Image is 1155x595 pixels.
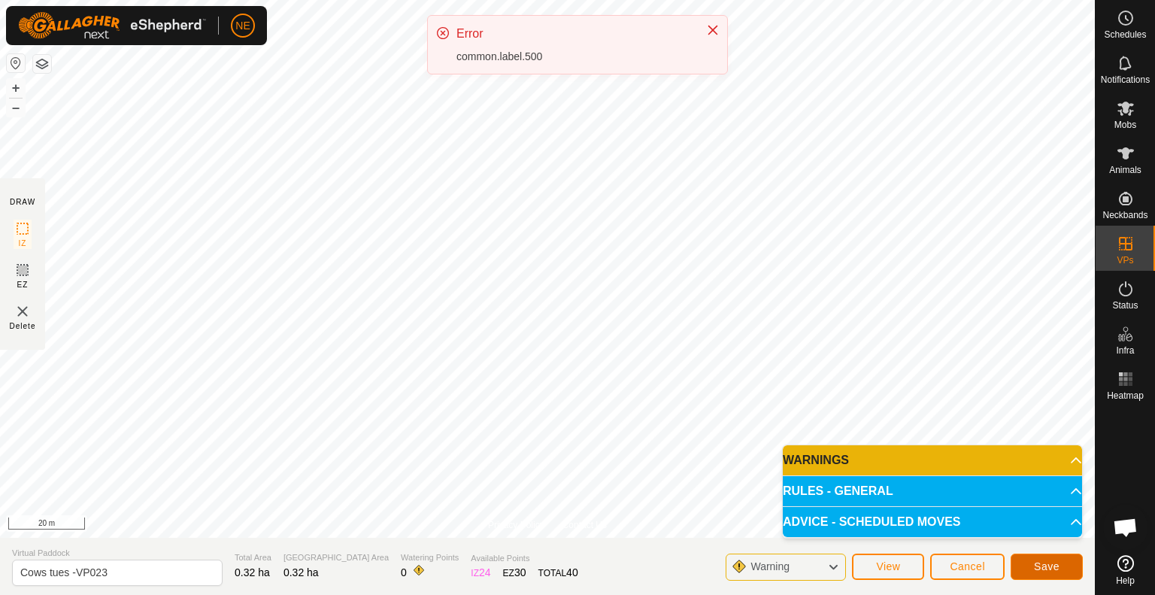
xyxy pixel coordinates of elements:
span: Help [1116,576,1135,585]
a: Privacy Policy [488,518,544,532]
button: Cancel [930,554,1005,580]
span: VPs [1117,256,1133,265]
div: DRAW [10,196,35,208]
div: Error [456,25,691,43]
img: VP [14,302,32,320]
span: Delete [10,320,36,332]
div: IZ [471,565,490,581]
p-accordion-header: RULES - GENERAL [783,476,1082,506]
span: Animals [1109,165,1141,175]
span: Infra [1116,346,1134,355]
button: View [852,554,924,580]
span: IZ [19,238,27,249]
div: common.label.500 [456,49,691,65]
button: Reset Map [7,54,25,72]
button: Close [702,20,723,41]
span: 40 [566,566,578,578]
span: ADVICE - SCHEDULED MOVES [783,516,960,528]
span: Warning [750,560,790,572]
span: Heatmap [1107,391,1144,400]
span: Virtual Paddock [12,547,223,560]
img: Gallagher Logo [18,12,206,39]
button: – [7,99,25,117]
span: Mobs [1114,120,1136,129]
span: Save [1034,560,1060,572]
span: WARNINGS [783,454,849,466]
div: EZ [503,565,526,581]
p-accordion-header: WARNINGS [783,445,1082,475]
span: NE [235,18,250,34]
span: View [876,560,900,572]
span: RULES - GENERAL [783,485,893,497]
span: Available Points [471,552,577,565]
span: Schedules [1104,30,1146,39]
span: 0.32 ha [283,566,319,578]
span: 0.32 ha [235,566,270,578]
span: Notifications [1101,75,1150,84]
span: Watering Points [401,551,459,564]
div: Open chat [1103,505,1148,550]
a: Contact Us [562,518,607,532]
button: Map Layers [33,55,51,73]
span: 30 [514,566,526,578]
span: Cancel [950,560,985,572]
span: EZ [17,279,29,290]
a: Help [1096,549,1155,591]
span: Neckbands [1102,211,1147,220]
button: + [7,79,25,97]
div: TOTAL [538,565,578,581]
span: 24 [479,566,491,578]
span: Total Area [235,551,271,564]
p-accordion-header: ADVICE - SCHEDULED MOVES [783,507,1082,537]
span: Status [1112,301,1138,310]
span: [GEOGRAPHIC_DATA] Area [283,551,389,564]
span: 0 [401,566,407,578]
button: Save [1011,554,1083,580]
